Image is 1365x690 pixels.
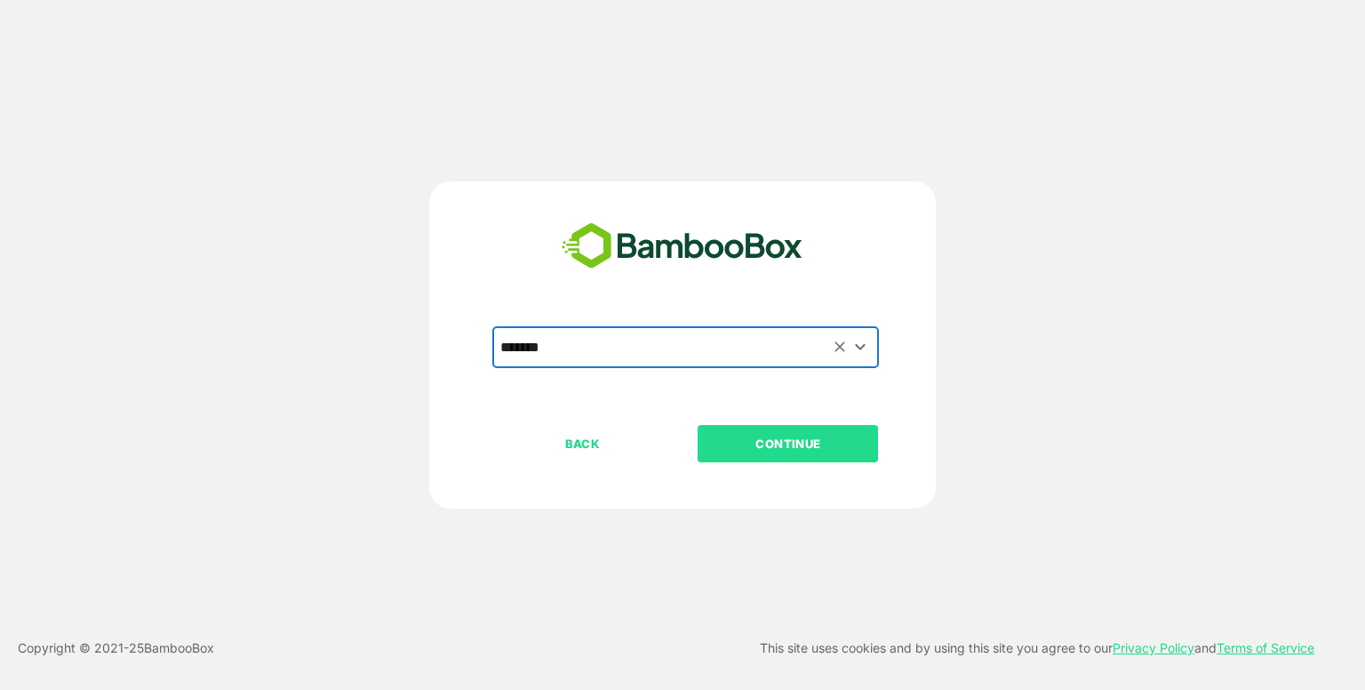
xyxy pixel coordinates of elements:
button: Open [849,335,873,359]
p: BACK [494,434,672,453]
a: Terms of Service [1217,640,1314,655]
button: Clear [830,337,850,357]
p: This site uses cookies and by using this site you agree to our and [760,638,1314,659]
button: BACK [492,425,673,462]
p: Copyright © 2021- 25 BambooBox [18,638,214,659]
img: bamboobox [552,217,812,276]
a: Privacy Policy [1113,640,1194,655]
button: CONTINUE [698,425,878,462]
p: CONTINUE [699,434,877,453]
